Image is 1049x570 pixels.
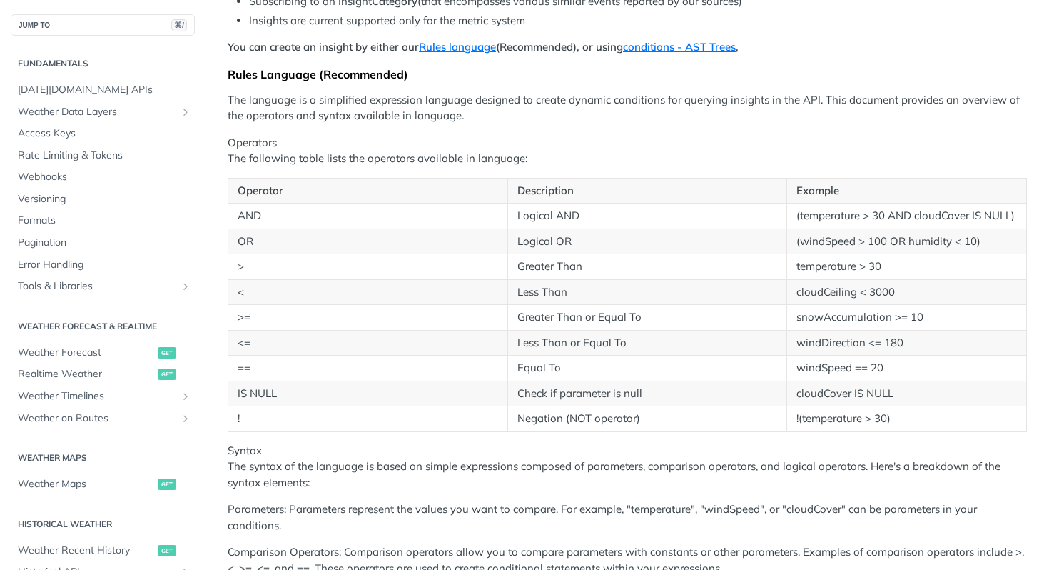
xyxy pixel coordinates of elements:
h2: Historical Weather [11,518,195,531]
td: windDirection <= 180 [787,330,1027,356]
td: Check if parameter is null [507,381,787,406]
td: Logical OR [507,229,787,254]
a: Realtime Weatherget [11,364,195,385]
span: Formats [18,214,191,228]
p: Operators The following table lists the operators available in language: [228,135,1027,167]
span: get [158,479,176,490]
td: == [228,356,508,381]
td: Greater Than [507,254,787,280]
td: Less Than [507,279,787,305]
p: Parameters: Parameters represent the values you want to compare. For example, "temperature", "win... [228,501,1027,534]
button: JUMP TO⌘/ [11,14,195,36]
td: ! [228,406,508,432]
span: Weather on Routes [18,411,176,426]
td: Greater Than or Equal To [507,305,787,331]
td: >= [228,305,508,331]
span: Realtime Weather [18,367,154,381]
a: Versioning [11,189,195,210]
span: Versioning [18,192,191,206]
p: Syntax The syntax of the language is based on simple expressions composed of parameters, comparis... [228,443,1027,491]
a: Formats [11,210,195,231]
td: Equal To [507,356,787,381]
span: Rate Limiting & Tokens [18,149,191,163]
span: Pagination [18,236,191,250]
strong: You can create an insight by either our (Recommended), or using , [228,40,739,54]
td: snowAccumulation >= 10 [787,305,1027,331]
td: Less Than or Equal To [507,330,787,356]
th: Operator [228,178,508,204]
td: cloudCeiling < 3000 [787,279,1027,305]
button: Show subpages for Weather Data Layers [180,106,191,118]
a: Weather TimelinesShow subpages for Weather Timelines [11,386,195,407]
a: Weather on RoutesShow subpages for Weather on Routes [11,408,195,429]
a: Weather Data LayersShow subpages for Weather Data Layers [11,101,195,123]
a: Rules language [419,40,496,54]
span: get [158,545,176,556]
span: Access Keys [18,126,191,141]
a: Pagination [11,232,195,254]
td: OR [228,229,508,254]
button: Show subpages for Weather on Routes [180,413,191,424]
a: Weather Forecastget [11,342,195,364]
button: Show subpages for Weather Timelines [180,391,191,402]
td: IS NULL [228,381,508,406]
td: AND [228,204,508,229]
a: Weather Recent Historyget [11,540,195,561]
a: conditions - AST Trees [623,40,736,54]
span: Webhooks [18,170,191,184]
a: Access Keys [11,123,195,144]
span: Weather Forecast [18,346,154,360]
a: Tools & LibrariesShow subpages for Tools & Libraries [11,276,195,297]
p: The language is a simplified expression language designed to create dynamic conditions for queryi... [228,92,1027,124]
h2: Fundamentals [11,57,195,70]
td: < [228,279,508,305]
span: get [158,369,176,380]
span: [DATE][DOMAIN_NAME] APIs [18,83,191,97]
a: Weather Mapsget [11,474,195,495]
div: Rules Language (Recommended) [228,67,1027,81]
td: (temperature > 30 AND cloudCover IS NULL) [787,204,1027,229]
td: Negation (NOT operator) [507,406,787,432]
span: Weather Data Layers [18,105,176,119]
a: [DATE][DOMAIN_NAME] APIs [11,79,195,101]
h2: Weather Maps [11,451,195,464]
td: !(temperature > 30) [787,406,1027,432]
th: Example [787,178,1027,204]
span: Weather Maps [18,477,154,491]
span: Tools & Libraries [18,279,176,294]
span: Weather Recent History [18,544,154,558]
span: Error Handling [18,258,191,272]
span: Weather Timelines [18,389,176,404]
td: windSpeed == 20 [787,356,1027,381]
td: temperature > 30 [787,254,1027,280]
a: Rate Limiting & Tokens [11,145,195,166]
a: Error Handling [11,254,195,276]
td: <= [228,330,508,356]
td: (windSpeed > 100 OR humidity < 10) [787,229,1027,254]
td: Logical AND [507,204,787,229]
button: Show subpages for Tools & Libraries [180,281,191,292]
th: Description [507,178,787,204]
a: Webhooks [11,166,195,188]
span: ⌘/ [171,19,187,31]
span: get [158,347,176,359]
li: Insights are current supported only for the metric system [249,13,1027,29]
td: cloudCover IS NULL [787,381,1027,406]
td: > [228,254,508,280]
h2: Weather Forecast & realtime [11,320,195,333]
